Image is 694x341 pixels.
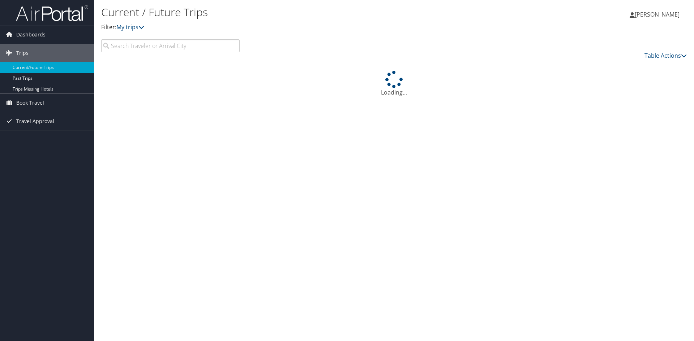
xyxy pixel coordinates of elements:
span: Travel Approval [16,112,54,130]
a: My trips [116,23,144,31]
span: Dashboards [16,26,46,44]
h1: Current / Future Trips [101,5,492,20]
span: Book Travel [16,94,44,112]
a: [PERSON_NAME] [630,4,687,25]
div: Loading... [101,71,687,97]
a: Table Actions [644,52,687,60]
img: airportal-logo.png [16,5,88,22]
p: Filter: [101,23,492,32]
span: [PERSON_NAME] [635,10,680,18]
input: Search Traveler or Arrival City [101,39,240,52]
span: Trips [16,44,29,62]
